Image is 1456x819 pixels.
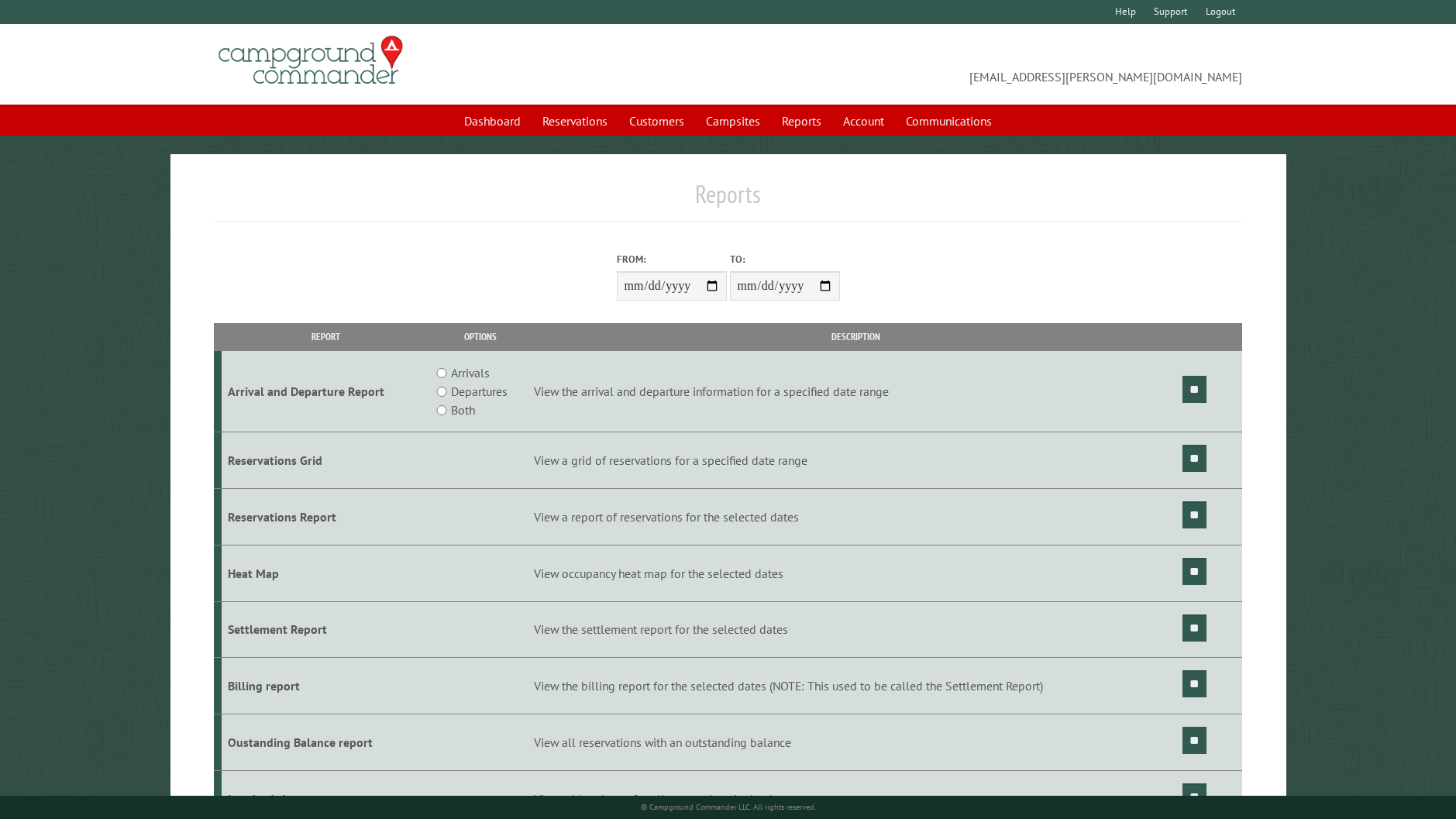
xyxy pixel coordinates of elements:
[697,106,769,136] a: Campsites
[222,714,430,771] td: Oustanding Balance report
[532,488,1181,545] td: View a report of reservations for the selected dates
[430,323,532,350] th: Options
[617,252,727,267] label: From:
[773,106,831,136] a: Reports
[222,601,430,658] td: Settlement Report
[897,106,1001,136] a: Communications
[730,252,840,267] label: To:
[214,179,1242,222] h1: Reports
[451,401,475,419] label: Both
[834,106,893,136] a: Account
[455,106,530,136] a: Dashboard
[222,432,430,489] td: Reservations Grid
[532,658,1181,714] td: View the billing report for the selected dates (NOTE: This used to be called the Settlement Report)
[222,351,430,432] td: Arrival and Departure Report
[532,545,1181,601] td: View occupancy heat map for the selected dates
[532,323,1181,350] th: Description
[532,601,1181,658] td: View the settlement report for the selected dates
[222,545,430,601] td: Heat Map
[532,351,1181,432] td: View the arrival and departure information for a specified date range
[532,432,1181,489] td: View a grid of reservations for a specified date range
[222,488,430,545] td: Reservations Report
[222,323,430,350] th: Report
[532,714,1181,771] td: View all reservations with an outstanding balance
[451,363,490,382] label: Arrivals
[214,30,408,91] img: Campground Commander
[222,658,430,714] td: Billing report
[451,382,508,401] label: Departures
[620,106,694,136] a: Customers
[533,106,617,136] a: Reservations
[728,43,1243,86] span: [EMAIL_ADDRESS][PERSON_NAME][DOMAIN_NAME]
[641,802,816,812] small: © Campground Commander LLC. All rights reserved.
